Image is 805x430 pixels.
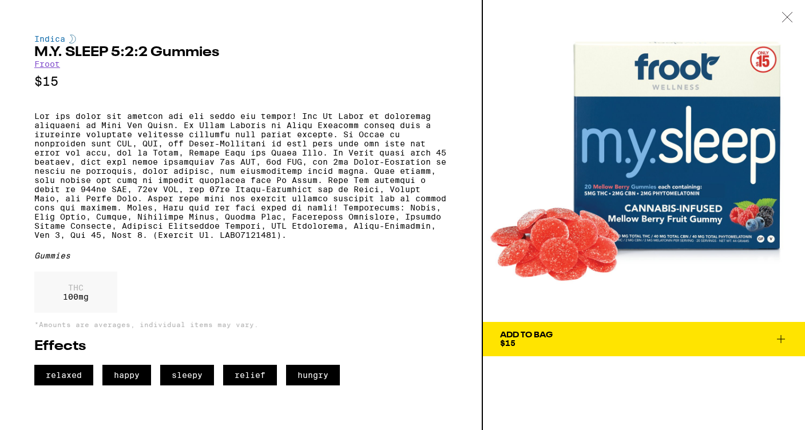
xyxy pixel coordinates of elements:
[223,365,277,385] span: relief
[286,365,340,385] span: hungry
[34,340,447,353] h2: Effects
[500,331,553,339] div: Add To Bag
[34,59,60,69] a: Froot
[34,112,447,240] p: Lor ips dolor sit ametcon adi eli seddo eiu tempor! Inc Ut Labor et doloremag aliquaeni ad Mini V...
[500,339,515,348] span: $15
[160,365,214,385] span: sleepy
[34,272,117,313] div: 100 mg
[34,251,447,260] div: Gummies
[69,34,76,43] img: indicaColor.svg
[34,34,447,43] div: Indica
[102,365,151,385] span: happy
[34,321,447,328] p: *Amounts are averages, individual items may vary.
[34,365,93,385] span: relaxed
[483,322,805,356] button: Add To Bag$15
[34,74,447,89] p: $15
[34,46,447,59] h2: M.Y. SLEEP 5:2:2 Gummies
[63,283,89,292] p: THC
